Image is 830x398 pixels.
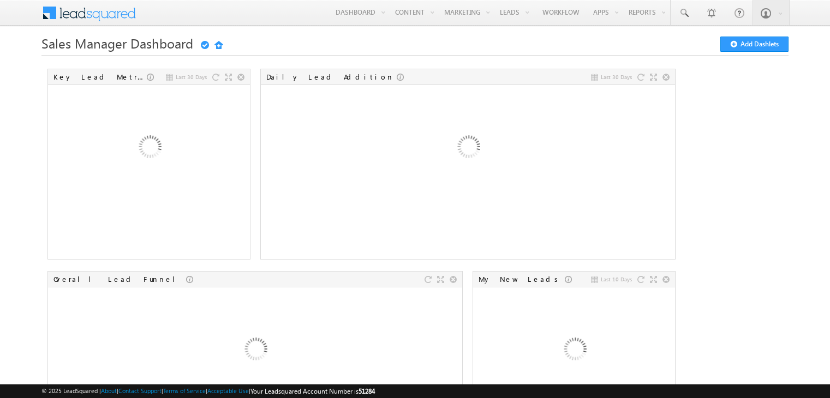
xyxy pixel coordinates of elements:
[601,274,632,284] span: Last 10 Days
[207,387,249,394] a: Acceptable Use
[409,90,527,207] img: Loading...
[601,72,632,82] span: Last 30 Days
[250,387,375,395] span: Your Leadsquared Account Number is
[101,387,117,394] a: About
[91,90,208,207] img: Loading...
[118,387,162,394] a: Contact Support
[479,274,565,284] div: My New Leads
[41,34,193,52] span: Sales Manager Dashboard
[163,387,206,394] a: Terms of Service
[266,72,397,82] div: Daily Lead Addition
[53,274,186,284] div: Overall Lead Funnel
[176,72,207,82] span: Last 30 Days
[53,72,147,82] div: Key Lead Metrics
[41,386,375,396] span: © 2025 LeadSquared | | | | |
[359,387,375,395] span: 51284
[720,37,789,52] button: Add Dashlets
